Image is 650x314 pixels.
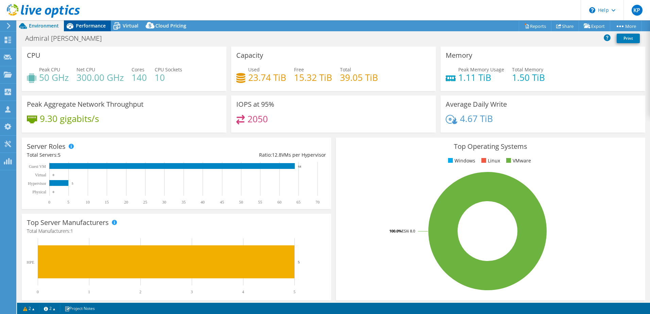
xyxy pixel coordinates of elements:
span: Peak Memory Usage [458,66,504,73]
text: Guest VM [29,164,46,169]
span: Cloud Pricing [155,22,186,29]
text: 70 [315,200,320,205]
h3: Top Operating Systems [341,143,640,150]
div: Total Servers: [27,151,176,159]
text: 0 [37,290,39,294]
li: VMware [504,157,531,164]
a: 2 [18,304,39,313]
text: 0 [53,190,54,194]
text: 5 [72,182,73,185]
span: 1 [70,228,73,234]
text: 10 [86,200,90,205]
span: Total Memory [512,66,543,73]
span: Net CPU [76,66,95,73]
span: Virtual [123,22,138,29]
h4: 1.50 TiB [512,74,545,81]
a: Project Notes [60,304,100,313]
a: 2 [39,304,60,313]
text: 60 [277,200,281,205]
span: Free [294,66,304,73]
span: KP [632,5,643,16]
h3: IOPS at 95% [236,101,274,108]
text: 30 [162,200,166,205]
h3: CPU [27,52,40,59]
span: Cores [132,66,144,73]
a: Reports [519,21,551,31]
h4: 39.05 TiB [340,74,378,81]
h3: Memory [446,52,472,59]
text: 25 [143,200,147,205]
h4: Total Manufacturers: [27,227,326,235]
text: 40 [201,200,205,205]
h4: 23.74 TiB [248,74,286,81]
text: HPE [27,260,34,265]
text: 65 [296,200,301,205]
tspan: ESXi 8.0 [402,228,415,233]
svg: \n [589,7,595,13]
h4: 15.32 TiB [294,74,332,81]
text: 55 [258,200,262,205]
span: Total [340,66,351,73]
h4: 2050 [247,115,268,123]
text: 45 [220,200,224,205]
h3: Server Roles [27,143,66,150]
text: 15 [105,200,109,205]
h4: 4.67 TiB [460,115,493,122]
h3: Capacity [236,52,263,59]
h3: Top Server Manufacturers [27,219,109,226]
text: Physical [32,190,46,194]
text: 0 [48,200,50,205]
text: 3 [191,290,193,294]
text: 50 [239,200,243,205]
li: Linux [480,157,500,164]
h4: 9.30 gigabits/s [40,115,99,122]
h1: Admiral [PERSON_NAME] [22,35,112,42]
h4: 50 GHz [39,74,69,81]
a: Print [617,34,640,43]
span: CPU Sockets [155,66,182,73]
h3: Peak Aggregate Network Throughput [27,101,143,108]
span: Performance [76,22,106,29]
h4: 1.11 TiB [458,74,504,81]
tspan: 100.0% [389,228,402,233]
text: Hypervisor [28,181,46,186]
h4: 140 [132,74,147,81]
h4: 300.00 GHz [76,74,124,81]
span: Peak CPU [39,66,60,73]
text: 4 [242,290,244,294]
a: Export [579,21,610,31]
a: More [610,21,642,31]
span: Used [248,66,260,73]
text: 5 [293,290,295,294]
text: Virtual [35,173,47,177]
h3: Average Daily Write [446,101,507,108]
text: 64 [298,165,302,168]
text: 1 [88,290,90,294]
text: 5 [298,260,300,264]
span: 5 [58,152,61,158]
text: 20 [124,200,128,205]
text: 35 [182,200,186,205]
span: Environment [29,22,59,29]
text: 2 [139,290,141,294]
div: Ratio: VMs per Hypervisor [176,151,326,159]
text: 5 [67,200,69,205]
a: Share [551,21,579,31]
h4: 10 [155,74,182,81]
li: Windows [446,157,475,164]
text: 0 [53,173,54,177]
span: 12.8 [272,152,281,158]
